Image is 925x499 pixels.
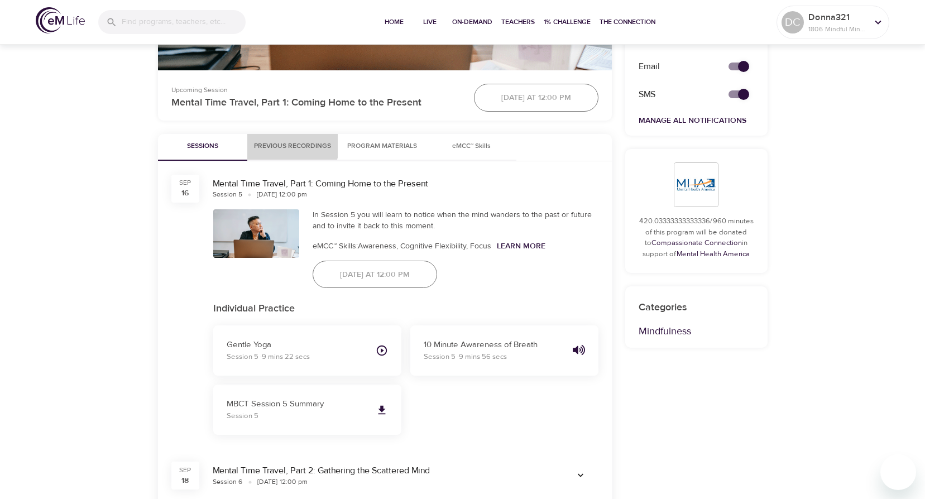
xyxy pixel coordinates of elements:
[457,352,507,361] span: · 9 mins 56 secs
[381,16,408,28] span: Home
[639,300,754,315] p: Categories
[651,238,742,247] a: Compassionate Connection
[227,398,367,411] p: MBCT Session 5 Summary
[808,24,868,34] p: 1806 Mindful Minutes
[171,95,461,110] p: Mental Time Travel, Part 1: Coming Home to the Present
[260,352,310,361] span: · 9 mins 22 secs
[639,216,754,260] p: 420.03333333333336/960 minutes of this program will be donated to in support of
[313,209,598,232] div: In Session 5 you will learn to notice when the mind wanders to the past or future and to invite i...
[452,16,492,28] span: On-Demand
[213,177,598,190] div: Mental Time Travel, Part 1: Coming Home to the Present
[410,325,598,376] button: 10 Minute Awareness of BreathSession 5 ·9 mins 56 secs
[880,454,916,490] iframe: Button to launch messaging window
[313,241,491,251] span: eMCC™ Skills: Awareness, Cognitive Flexibility, Focus
[179,178,191,188] div: Sep
[254,141,331,152] span: Previous Recordings
[639,116,746,126] a: Manage All Notifications
[213,385,401,435] a: MBCT Session 5 SummarySession 5
[677,249,750,258] a: Mental Health America
[171,85,461,95] p: Upcoming Session
[227,411,367,422] p: Session 5
[213,325,401,376] button: Gentle YogaSession 5 ·9 mins 22 secs
[434,141,510,152] span: eMCC™ Skills
[213,477,243,487] div: Session 6
[424,339,564,352] p: 10 Minute Awareness of Breath
[181,475,189,486] div: 18
[227,339,367,352] p: Gentle Yoga
[497,241,545,251] a: Learn More
[600,16,655,28] span: The Connection
[344,141,420,152] span: Program Materials
[544,16,591,28] span: 1% Challenge
[36,7,85,33] img: logo
[257,477,308,487] div: [DATE] 12:00 pm
[213,301,598,316] p: Individual Practice
[181,188,189,199] div: 16
[257,190,307,199] div: [DATE] 12:00 pm
[501,16,535,28] span: Teachers
[632,81,715,108] div: SMS
[122,10,246,34] input: Find programs, teachers, etc...
[639,324,754,339] p: Mindfulness
[165,141,241,152] span: Sessions
[416,16,443,28] span: Live
[213,190,242,199] div: Session 5
[782,11,804,33] div: DC
[213,464,549,477] div: Mental Time Travel, Part 2: Gathering the Scattered Mind
[424,352,564,363] p: Session 5
[227,352,367,363] p: Session 5
[632,54,715,80] div: Email
[179,466,191,475] div: Sep
[808,11,868,24] p: Donna321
